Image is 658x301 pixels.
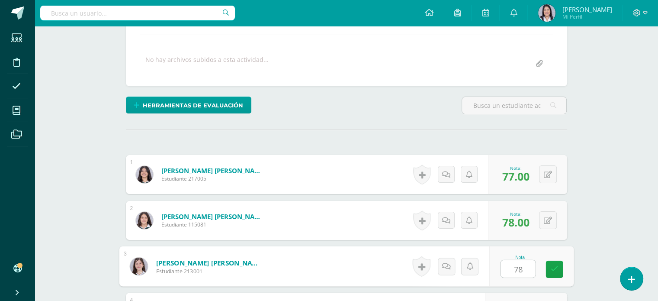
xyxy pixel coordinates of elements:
img: f694820f4938eda63754dc7830486a17.png [538,4,555,22]
img: a9f8c04e9fece371e1d4e5486ae1cb72.png [130,257,148,275]
div: Nota: [502,165,530,171]
div: No hay archivos subidos a esta actividad... [145,55,269,72]
span: Estudiante 213001 [156,267,263,275]
span: Herramientas de evaluación [143,97,243,113]
a: [PERSON_NAME] [PERSON_NAME] [156,258,263,267]
a: Herramientas de evaluación [126,97,251,113]
span: [PERSON_NAME] [562,5,612,14]
a: [PERSON_NAME] [PERSON_NAME] [161,166,265,175]
input: Busca un usuario... [40,6,235,20]
img: b8e3614bd679735245f6aae5f2e969f0.png [136,212,153,229]
img: d43b4ab0a82f64cc698432b27ad46a68.png [136,166,153,183]
div: Nota: [502,211,530,217]
span: Mi Perfil [562,13,612,20]
span: Estudiante 115081 [161,221,265,228]
span: 78.00 [502,215,530,230]
input: Busca un estudiante aquí... [462,97,566,114]
a: [PERSON_NAME] [PERSON_NAME] [161,212,265,221]
span: Estudiante 217005 [161,175,265,182]
input: 0-100.0 [501,260,535,278]
span: 77.00 [502,169,530,184]
div: Nota [500,255,539,259]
